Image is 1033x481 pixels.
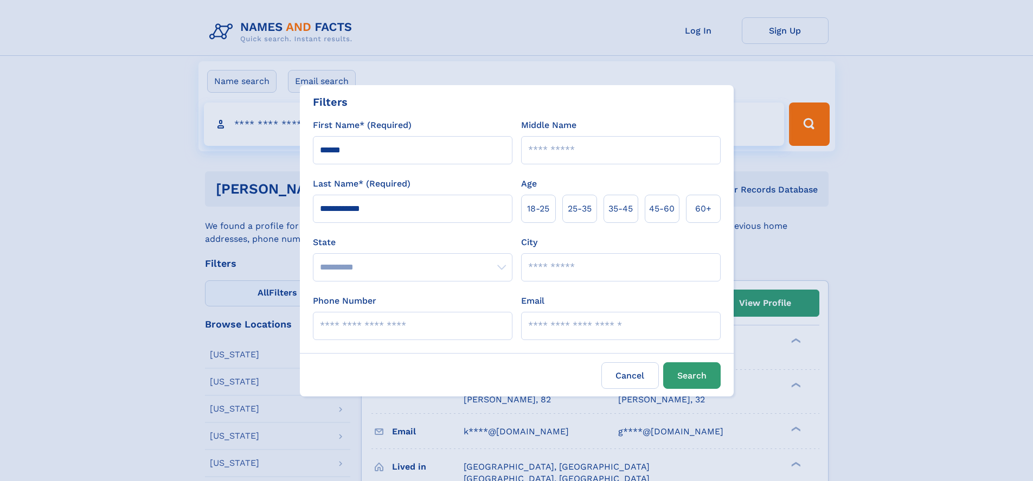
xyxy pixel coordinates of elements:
[313,177,410,190] label: Last Name* (Required)
[521,119,576,132] label: Middle Name
[601,362,659,389] label: Cancel
[608,202,633,215] span: 35‑45
[695,202,711,215] span: 60+
[313,119,412,132] label: First Name* (Required)
[527,202,549,215] span: 18‑25
[521,177,537,190] label: Age
[521,294,544,307] label: Email
[313,94,348,110] div: Filters
[568,202,592,215] span: 25‑35
[521,236,537,249] label: City
[663,362,721,389] button: Search
[313,294,376,307] label: Phone Number
[313,236,512,249] label: State
[649,202,675,215] span: 45‑60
